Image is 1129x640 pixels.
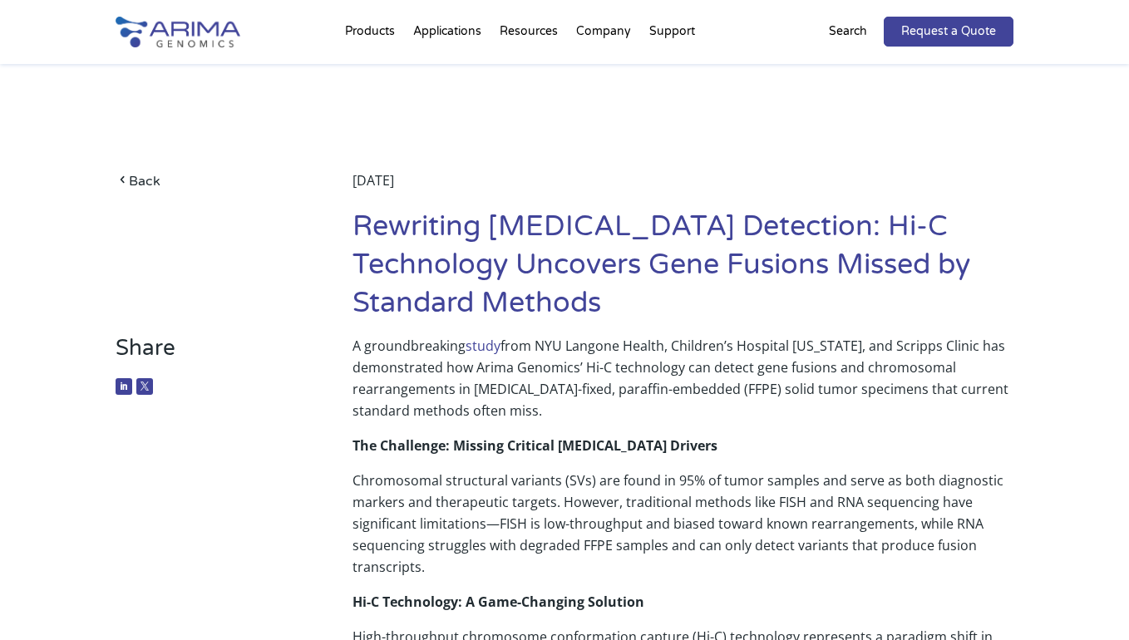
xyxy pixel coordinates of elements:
a: Request a Quote [884,17,1013,47]
strong: The Challenge: Missing Critical [MEDICAL_DATA] Drivers [353,436,717,455]
h3: Share [116,335,303,374]
div: [DATE] [353,170,1013,208]
a: Back [116,170,303,192]
p: Chromosomal structural variants (SVs) are found in 95% of tumor samples and serve as both diagnos... [353,470,1013,591]
h1: Rewriting [MEDICAL_DATA] Detection: Hi-C Technology Uncovers Gene Fusions Missed by Standard Methods [353,208,1013,335]
p: A groundbreaking from NYU Langone Health, Children’s Hospital [US_STATE], and Scripps Clinic has ... [353,335,1013,435]
img: Arima-Genomics-logo [116,17,240,47]
a: study [466,337,500,355]
p: Search [829,21,867,42]
strong: Hi-C Technology: A Game-Changing Solution [353,593,644,611]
